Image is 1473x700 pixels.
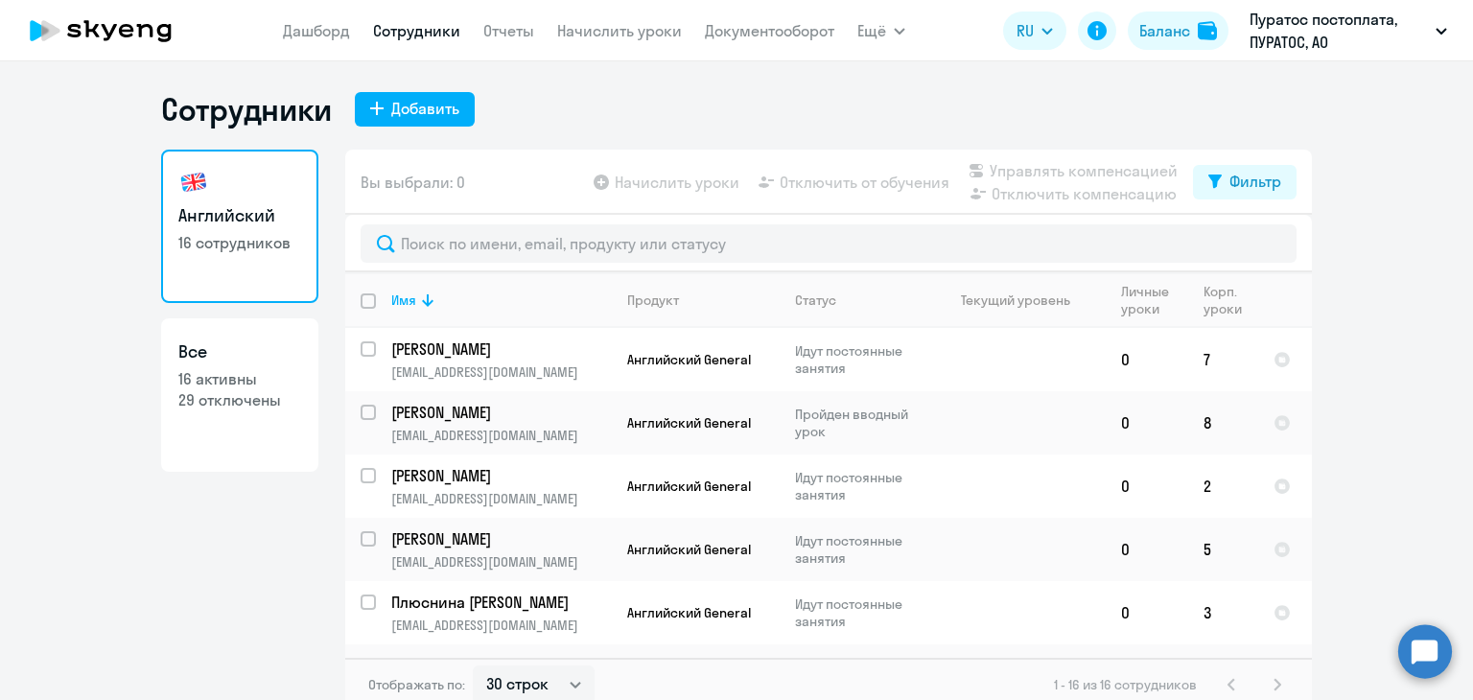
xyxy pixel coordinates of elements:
p: [PERSON_NAME] [391,655,608,676]
a: [PERSON_NAME] [391,402,611,423]
p: [EMAIL_ADDRESS][DOMAIN_NAME] [391,617,611,634]
div: Статус [795,292,926,309]
p: [EMAIL_ADDRESS][DOMAIN_NAME] [391,553,611,571]
input: Поиск по имени, email, продукту или статусу [361,224,1297,263]
span: 1 - 16 из 16 сотрудников [1054,676,1197,693]
a: [PERSON_NAME] [391,338,611,360]
a: [PERSON_NAME] [391,655,611,676]
td: 7 [1188,328,1258,391]
button: Ещё [857,12,905,50]
p: [EMAIL_ADDRESS][DOMAIN_NAME] [391,427,611,444]
h3: Английский [178,203,301,228]
td: 0 [1106,518,1188,581]
span: Английский General [627,478,751,495]
button: RU [1003,12,1066,50]
td: 0 [1106,391,1188,455]
a: Плюснина [PERSON_NAME] [391,592,611,613]
p: 29 отключены [178,389,301,410]
h3: Все [178,339,301,364]
p: [PERSON_NAME] [391,528,608,549]
p: 16 сотрудников [178,232,301,253]
td: 0 [1106,328,1188,391]
p: Идут постоянные занятия [795,532,926,567]
a: [PERSON_NAME] [391,528,611,549]
div: Продукт [627,292,779,309]
p: Идут постоянные занятия [795,469,926,503]
div: Добавить [391,97,459,120]
button: Пуратос постоплата, ПУРАТОС, АО [1240,8,1457,54]
a: Английский16 сотрудников [161,150,318,303]
p: [PERSON_NAME] [391,338,608,360]
button: Добавить [355,92,475,127]
td: 0 [1106,581,1188,644]
div: Фильтр [1229,170,1281,193]
button: Фильтр [1193,165,1297,199]
p: Пуратос постоплата, ПУРАТОС, АО [1250,8,1428,54]
p: Пройден вводный урок [795,406,926,440]
span: RU [1017,19,1034,42]
p: Плюснина [PERSON_NAME] [391,592,608,613]
span: Вы выбрали: 0 [361,171,465,194]
p: [EMAIL_ADDRESS][DOMAIN_NAME] [391,490,611,507]
span: Английский General [627,351,751,368]
a: Все16 активны29 отключены [161,318,318,472]
span: Ещё [857,19,886,42]
a: Дашборд [283,21,350,40]
div: Баланс [1139,19,1190,42]
a: Начислить уроки [557,21,682,40]
div: Корп. уроки [1204,283,1245,317]
div: Корп. уроки [1204,283,1257,317]
p: [PERSON_NAME] [391,465,608,486]
div: Имя [391,292,611,309]
p: [EMAIL_ADDRESS][DOMAIN_NAME] [391,363,611,381]
p: Идут постоянные занятия [795,342,926,377]
img: english [178,167,209,198]
p: Идут постоянные занятия [795,595,926,630]
a: Отчеты [483,21,534,40]
td: 0 [1106,455,1188,518]
h1: Сотрудники [161,90,332,128]
a: Сотрудники [373,21,460,40]
span: Английский General [627,414,751,432]
img: balance [1198,21,1217,40]
span: Английский General [627,541,751,558]
span: Английский General [627,604,751,621]
div: Текущий уровень [943,292,1105,309]
div: Личные уроки [1121,283,1187,317]
td: 3 [1188,581,1258,644]
button: Балансbalance [1128,12,1228,50]
td: 5 [1188,518,1258,581]
td: 2 [1188,455,1258,518]
div: Личные уроки [1121,283,1175,317]
span: Отображать по: [368,676,465,693]
p: [PERSON_NAME] [391,402,608,423]
div: Имя [391,292,416,309]
td: 8 [1188,391,1258,455]
div: Продукт [627,292,679,309]
p: 16 активны [178,368,301,389]
div: Текущий уровень [961,292,1070,309]
a: Документооборот [705,21,834,40]
div: Статус [795,292,836,309]
a: [PERSON_NAME] [391,465,611,486]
